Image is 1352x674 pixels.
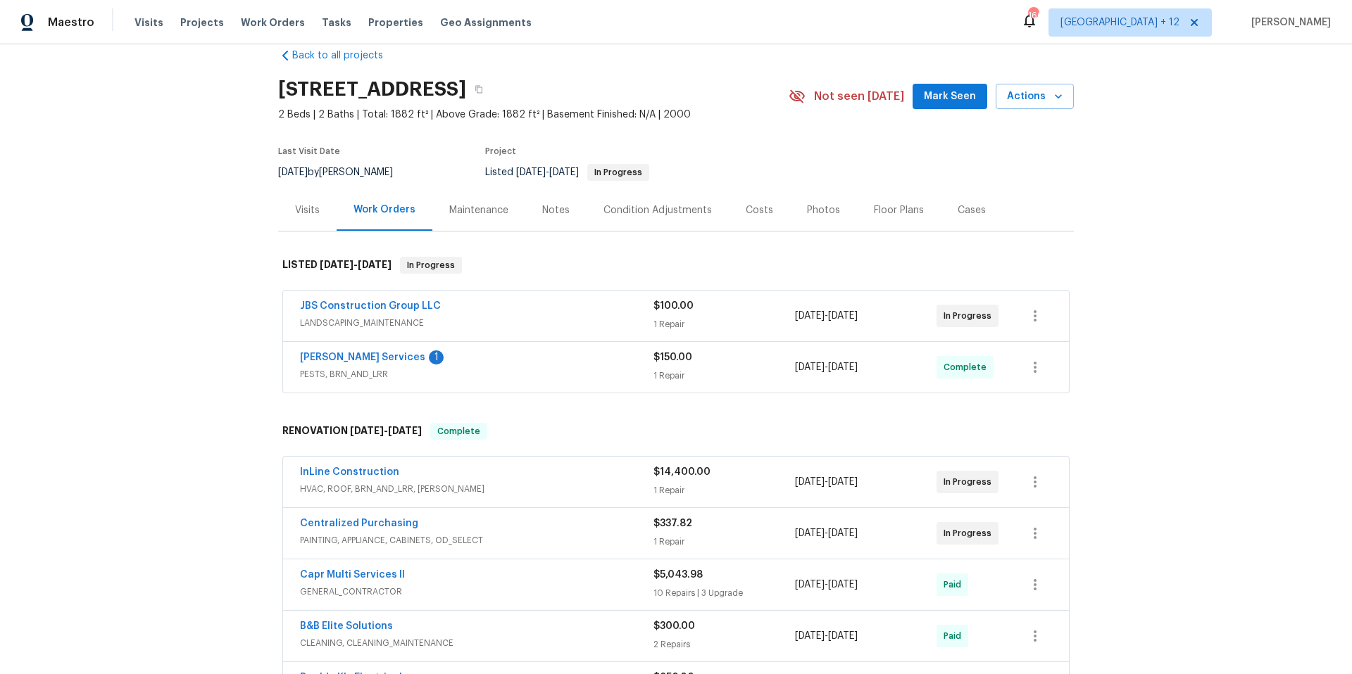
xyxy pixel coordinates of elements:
[388,426,422,435] span: [DATE]
[300,467,399,477] a: InLine Construction
[795,528,825,538] span: [DATE]
[589,168,648,177] span: In Progress
[944,360,992,374] span: Complete
[282,423,422,440] h6: RENOVATION
[795,309,858,323] span: -
[958,203,986,217] div: Cases
[353,203,415,217] div: Work Orders
[653,352,692,362] span: $150.00
[350,426,384,435] span: [DATE]
[300,301,441,311] a: JBS Construction Group LLC
[795,580,825,590] span: [DATE]
[300,316,653,330] span: LANDSCAPING_MAINTENANCE
[874,203,924,217] div: Floor Plans
[516,167,579,177] span: -
[828,362,858,372] span: [DATE]
[828,580,858,590] span: [DATE]
[944,309,997,323] span: In Progress
[48,15,94,30] span: Maestro
[485,167,649,177] span: Listed
[653,535,795,549] div: 1 Repair
[653,637,795,651] div: 2 Repairs
[653,570,703,580] span: $5,043.98
[653,467,711,477] span: $14,400.00
[300,519,418,528] a: Centralized Purchasing
[795,360,858,374] span: -
[603,203,712,217] div: Condition Adjustments
[368,15,423,30] span: Properties
[300,352,425,362] a: [PERSON_NAME] Services
[295,203,320,217] div: Visits
[795,629,858,643] span: -
[300,367,653,381] span: PESTS, BRN_AND_LRR
[944,475,997,489] span: In Progress
[300,636,653,650] span: CLEANING, CLEANING_MAINTENANCE
[300,533,653,547] span: PAINTING, APPLIANCE, CABINETS, OD_SELECT
[401,258,461,272] span: In Progress
[350,426,422,435] span: -
[300,621,393,631] a: B&B Elite Solutions
[1246,15,1331,30] span: [PERSON_NAME]
[278,108,789,122] span: 2 Beds | 2 Baths | Total: 1882 ft² | Above Grade: 1882 ft² | Basement Finished: N/A | 2000
[795,526,858,540] span: -
[278,147,340,155] span: Last Visit Date
[300,482,653,496] span: HVAC, ROOF, BRN_AND_LRR, [PERSON_NAME]
[358,260,392,269] span: [DATE]
[795,311,825,321] span: [DATE]
[278,409,1074,454] div: RENOVATION [DATE]-[DATE]Complete
[653,621,695,631] span: $300.00
[795,578,858,592] span: -
[807,203,840,217] div: Photos
[278,164,410,181] div: by [PERSON_NAME]
[1028,8,1038,23] div: 166
[653,483,795,497] div: 1 Repair
[278,82,466,96] h2: [STREET_ADDRESS]
[795,475,858,489] span: -
[134,15,163,30] span: Visits
[278,167,308,177] span: [DATE]
[814,89,904,103] span: Not seen [DATE]
[542,203,570,217] div: Notes
[828,631,858,641] span: [DATE]
[549,167,579,177] span: [DATE]
[944,526,997,540] span: In Progress
[322,18,351,27] span: Tasks
[320,260,392,269] span: -
[241,15,305,30] span: Work Orders
[746,203,773,217] div: Costs
[320,260,353,269] span: [DATE]
[432,424,486,438] span: Complete
[466,77,492,102] button: Copy Address
[440,15,532,30] span: Geo Assignments
[1007,88,1063,106] span: Actions
[449,203,508,217] div: Maintenance
[653,369,795,383] div: 1 Repair
[653,519,692,528] span: $337.82
[944,578,967,592] span: Paid
[924,88,976,106] span: Mark Seen
[516,167,546,177] span: [DATE]
[996,84,1074,110] button: Actions
[828,477,858,487] span: [DATE]
[1060,15,1179,30] span: [GEOGRAPHIC_DATA] + 12
[485,147,516,155] span: Project
[180,15,224,30] span: Projects
[300,570,405,580] a: Capr Multi Services ll
[795,362,825,372] span: [DATE]
[653,317,795,331] div: 1 Repair
[429,350,444,364] div: 1
[278,243,1074,288] div: LISTED [DATE]-[DATE]In Progress
[653,586,795,600] div: 10 Repairs | 3 Upgrade
[828,528,858,538] span: [DATE]
[828,311,858,321] span: [DATE]
[278,49,413,63] a: Back to all projects
[653,301,694,311] span: $100.00
[282,257,392,274] h6: LISTED
[300,585,653,599] span: GENERAL_CONTRACTOR
[913,84,987,110] button: Mark Seen
[944,629,967,643] span: Paid
[795,631,825,641] span: [DATE]
[795,477,825,487] span: [DATE]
